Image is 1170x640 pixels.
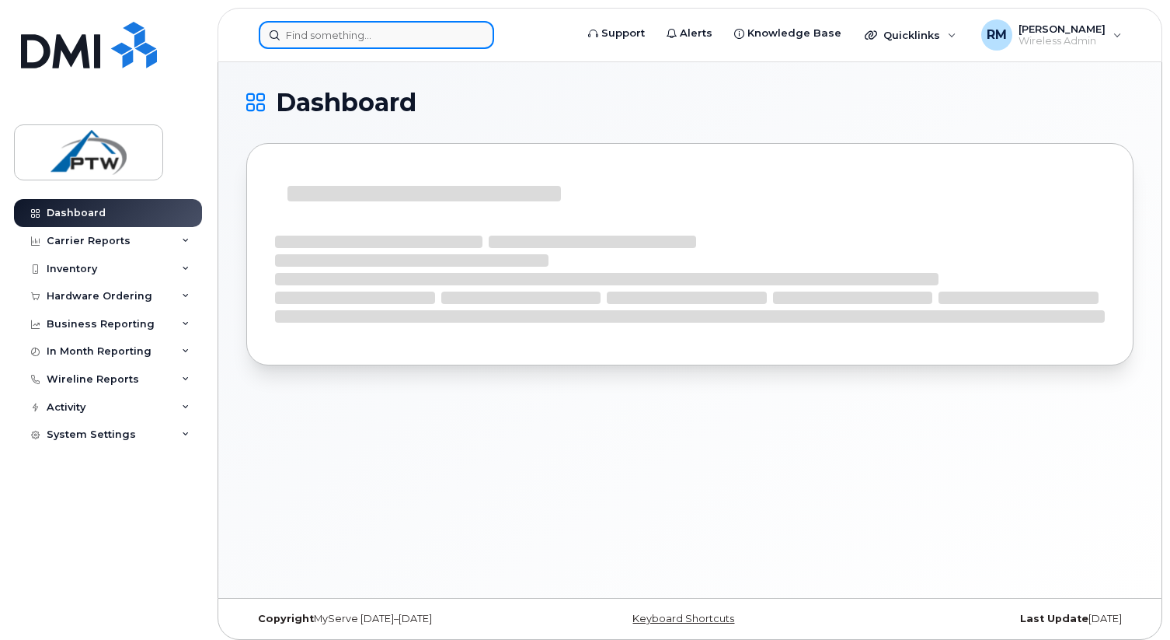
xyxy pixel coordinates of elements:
span: Dashboard [276,91,416,114]
div: MyServe [DATE]–[DATE] [246,613,542,625]
strong: Copyright [258,613,314,624]
div: [DATE] [837,613,1133,625]
strong: Last Update [1020,613,1088,624]
a: Keyboard Shortcuts [632,613,734,624]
